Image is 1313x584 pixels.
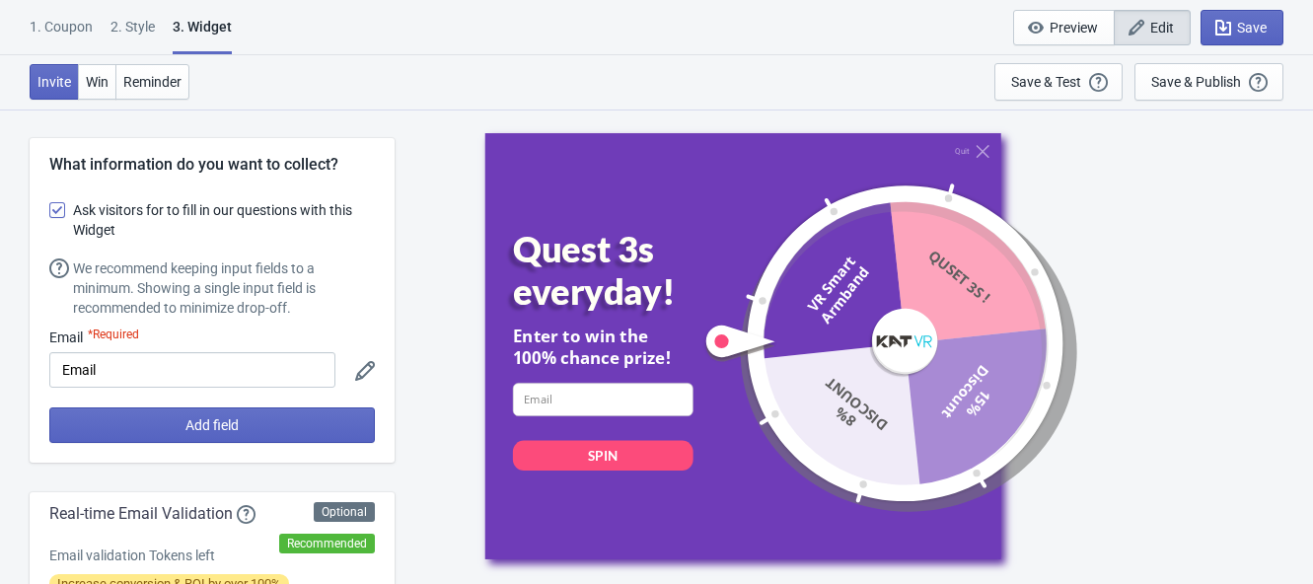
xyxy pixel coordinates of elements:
span: Reminder [123,74,182,90]
div: SPIN [588,446,618,465]
button: Add field [49,407,375,443]
div: 1. Coupon [30,17,93,51]
button: Preview [1013,10,1115,45]
input: Email [512,383,693,416]
button: Invite [30,64,79,100]
div: Save & Publish [1151,74,1241,90]
div: 2 . Style [110,17,155,51]
button: Save [1201,10,1283,45]
div: *Required [88,328,139,347]
button: Win [78,64,116,100]
button: Reminder [115,64,189,100]
span: Real-time Email Validation [49,502,233,526]
span: Save [1237,20,1267,36]
span: Ask visitors for to fill in our questions with this Widget [73,200,375,240]
div: Optional [314,502,375,522]
div: Email validation Tokens left [49,546,375,565]
span: Preview [1050,20,1098,36]
span: Win [86,74,109,90]
div: Quest 3s everyday! [512,228,728,313]
span: Edit [1150,20,1174,36]
div: 3. Widget [173,17,232,54]
img: help.svg [49,258,69,278]
button: Save & Publish [1134,63,1283,101]
div: Email [49,328,335,347]
div: What information do you want to collect? [49,153,375,177]
button: Save & Test [994,63,1123,101]
button: Edit [1114,10,1191,45]
div: Quit [955,146,970,155]
span: Invite [37,74,71,90]
div: We recommend keeping input fields to a minimum. Showing a single input field is recommended to mi... [73,258,375,318]
div: Recommended [279,534,375,553]
iframe: chat widget [1230,505,1293,564]
span: Add field [185,417,239,433]
div: Save & Test [1011,74,1081,90]
div: Enter to win the 100% chance prize! [512,324,693,369]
